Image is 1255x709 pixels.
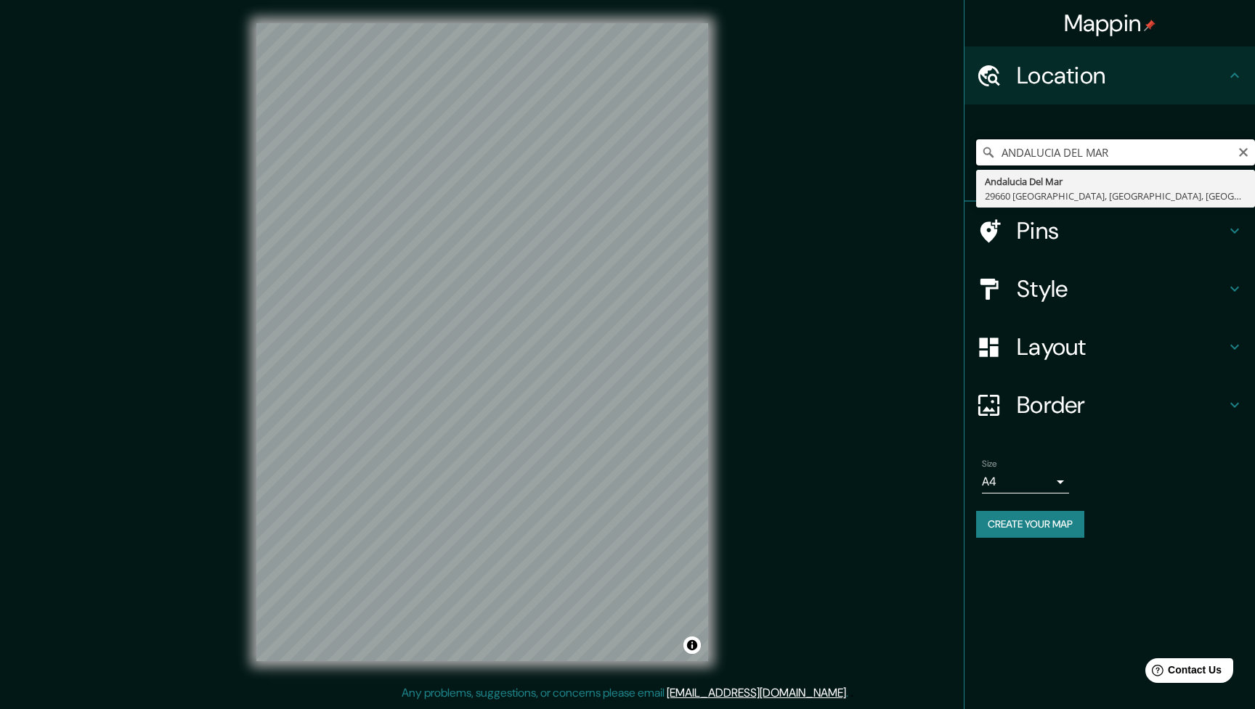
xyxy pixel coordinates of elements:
[976,511,1084,538] button: Create your map
[1126,652,1239,693] iframe: Help widget launcher
[964,318,1255,376] div: Layout
[667,685,846,700] a: [EMAIL_ADDRESS][DOMAIN_NAME]
[964,46,1255,104] div: Location
[982,458,997,470] label: Size
[256,23,708,661] canvas: Map
[1238,144,1249,158] button: Clear
[850,684,853,702] div: .
[985,189,1246,203] div: 29660 [GEOGRAPHIC_DATA], [GEOGRAPHIC_DATA], [GEOGRAPHIC_DATA]
[1064,9,1156,38] h4: Mappin
[1017,332,1226,361] h4: Layout
[964,260,1255,318] div: Style
[1017,274,1226,303] h4: Style
[848,684,850,702] div: .
[985,174,1246,189] div: Andalucia Del Mar
[1017,61,1226,90] h4: Location
[1017,216,1226,245] h4: Pins
[964,202,1255,260] div: Pins
[1144,20,1156,31] img: pin-icon.png
[964,376,1255,434] div: Border
[976,139,1255,165] input: Pick your city or area
[683,636,701,654] button: Toggle attribution
[982,470,1069,493] div: A4
[402,684,848,702] p: Any problems, suggestions, or concerns please email .
[1017,390,1226,419] h4: Border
